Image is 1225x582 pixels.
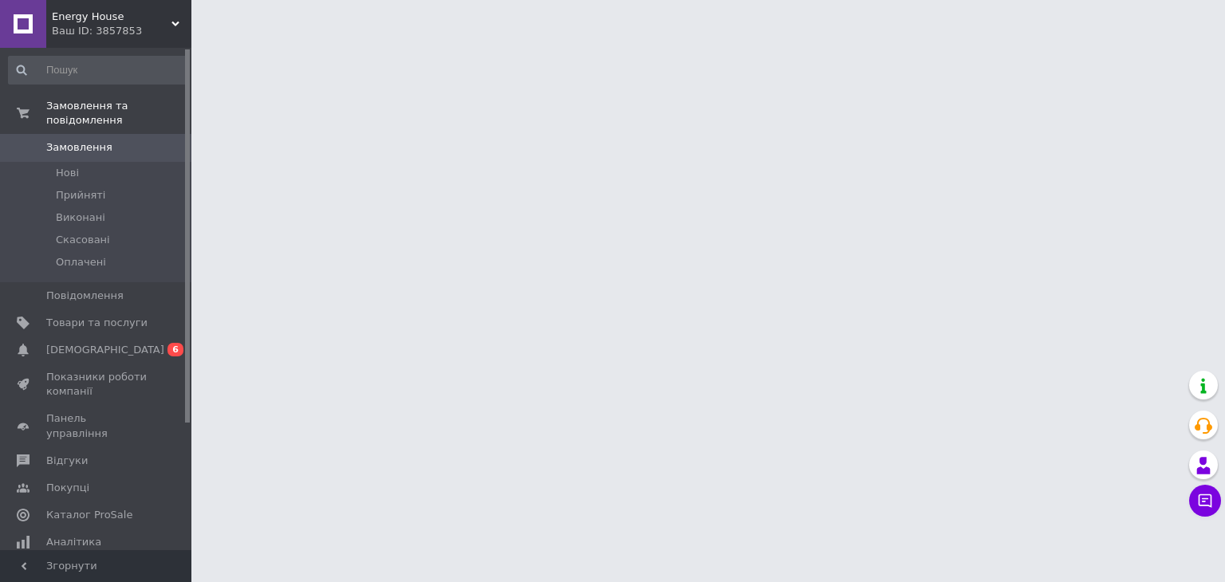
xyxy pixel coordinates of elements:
span: Повідомлення [46,289,124,303]
div: Ваш ID: 3857853 [52,24,191,38]
span: Покупці [46,481,89,495]
span: [DEMOGRAPHIC_DATA] [46,343,164,357]
span: Панель управління [46,411,148,440]
span: Аналітика [46,535,101,549]
span: Замовлення та повідомлення [46,99,191,128]
span: Товари та послуги [46,316,148,330]
span: Виконані [56,210,105,225]
span: Замовлення [46,140,112,155]
span: Каталог ProSale [46,508,132,522]
span: Оплачені [56,255,106,269]
span: Скасовані [56,233,110,247]
span: 6 [167,343,183,356]
input: Пошук [8,56,188,85]
span: Нові [56,166,79,180]
span: Показники роботи компанії [46,370,148,399]
button: Чат з покупцем [1189,485,1221,517]
span: Прийняті [56,188,105,203]
span: Відгуки [46,454,88,468]
span: Energy House [52,10,171,24]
